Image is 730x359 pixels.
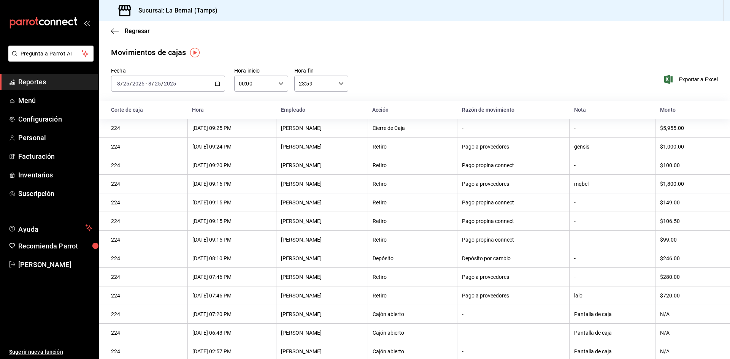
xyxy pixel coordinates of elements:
[373,255,452,261] div: Depósito
[111,311,183,317] div: 224
[462,237,565,243] div: Pago propina connect
[111,27,150,35] button: Regresar
[18,188,92,199] span: Suscripción
[660,330,718,336] div: N/A
[462,274,565,280] div: Pago a proveedores
[281,218,363,224] div: [PERSON_NAME]
[574,237,651,243] div: -
[570,101,655,119] th: Nota
[111,199,183,206] div: 224
[373,162,452,168] div: Retiro
[161,81,163,87] span: /
[111,68,225,73] label: Fecha
[146,81,147,87] span: -
[152,81,154,87] span: /
[9,348,92,356] span: Sugerir nueva función
[368,101,457,119] th: Acción
[294,68,348,73] label: Hora fin
[574,274,651,280] div: -
[190,48,200,57] img: Tooltip marker
[281,274,363,280] div: [PERSON_NAME]
[125,27,150,35] span: Regresar
[660,255,718,261] div: $246.00
[281,181,363,187] div: [PERSON_NAME]
[462,311,565,317] div: -
[99,101,187,119] th: Corte de caja
[130,81,132,87] span: /
[574,255,651,261] div: -
[111,162,183,168] div: 224
[281,162,363,168] div: [PERSON_NAME]
[192,181,271,187] div: [DATE] 09:16 PM
[187,101,276,119] th: Hora
[660,311,718,317] div: N/A
[281,237,363,243] div: [PERSON_NAME]
[192,311,271,317] div: [DATE] 07:20 PM
[574,162,651,168] div: -
[111,47,186,58] div: Movimientos de cajas
[192,330,271,336] div: [DATE] 06:43 PM
[666,75,718,84] button: Exportar a Excel
[462,293,565,299] div: Pago a proveedores
[660,218,718,224] div: $106.50
[132,81,145,87] input: ----
[462,125,565,131] div: -
[281,348,363,354] div: [PERSON_NAME]
[111,255,183,261] div: 224
[192,293,271,299] div: [DATE] 07:46 PM
[117,81,121,87] input: --
[192,255,271,261] div: [DATE] 08:10 PM
[281,199,363,206] div: [PERSON_NAME]
[281,311,363,317] div: [PERSON_NAME]
[574,218,651,224] div: -
[373,274,452,280] div: Retiro
[123,81,130,87] input: --
[121,81,123,87] span: /
[111,125,183,131] div: 224
[281,144,363,150] div: [PERSON_NAME]
[111,181,183,187] div: 224
[132,6,218,15] h3: Sucursal: La Bernal (Tamps)
[18,95,92,106] span: Menú
[281,255,363,261] div: [PERSON_NAME]
[462,199,565,206] div: Pago propina connect
[111,293,183,299] div: 224
[574,144,651,150] div: gensis
[111,237,183,243] div: 224
[18,114,92,124] span: Configuración
[111,330,183,336] div: 224
[192,199,271,206] div: [DATE] 09:15 PM
[660,237,718,243] div: $99.00
[18,241,92,251] span: Recomienda Parrot
[373,311,452,317] div: Cajón abierto
[154,81,161,87] input: --
[281,330,363,336] div: [PERSON_NAME]
[192,218,271,224] div: [DATE] 09:15 PM
[111,218,183,224] div: 224
[462,162,565,168] div: Pago propina connect
[281,125,363,131] div: [PERSON_NAME]
[457,101,570,119] th: Razón de movimiento
[373,144,452,150] div: Retiro
[660,348,718,354] div: N/A
[462,330,565,336] div: -
[373,237,452,243] div: Retiro
[660,181,718,187] div: $1,800.00
[574,293,651,299] div: lalo
[574,181,651,187] div: mqbel
[163,81,176,87] input: ----
[462,144,565,150] div: Pago a proveedores
[373,348,452,354] div: Cajón abierto
[276,101,368,119] th: Empleado
[373,218,452,224] div: Retiro
[574,199,651,206] div: -
[111,348,183,354] div: 224
[192,348,271,354] div: [DATE] 02:57 PM
[660,125,718,131] div: $5,955.00
[192,274,271,280] div: [DATE] 07:46 PM
[111,274,183,280] div: 224
[373,125,452,131] div: Cierre de Caja
[18,151,92,161] span: Facturación
[111,144,183,150] div: 224
[660,293,718,299] div: $720.00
